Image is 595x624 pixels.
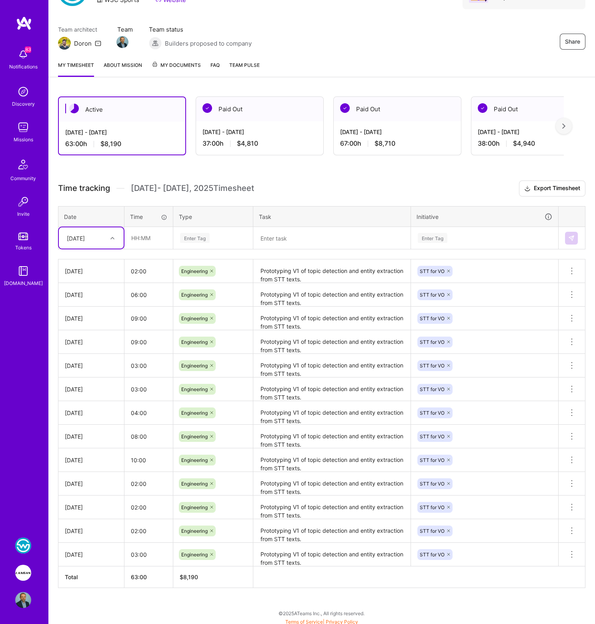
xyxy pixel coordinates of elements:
[104,61,142,77] a: About Mission
[15,119,31,135] img: teamwork
[15,243,32,252] div: Tokens
[58,566,124,588] th: Total
[65,503,118,512] div: [DATE]
[117,25,133,34] span: Team
[125,227,172,249] input: HH:MM
[74,39,92,48] div: Doron
[478,103,487,113] img: Paid Out
[15,592,31,608] img: User Avatar
[254,284,410,306] textarea: Prototyping V1 of topic detection and entity extraction from STT texts.
[180,574,198,580] span: $ 8,190
[13,592,33,608] a: User Avatar
[65,456,118,464] div: [DATE]
[124,449,173,471] input: HH:MM
[124,520,173,542] input: HH:MM
[254,520,410,542] textarea: Prototyping V1 of topic detection and entity extraction from STT texts.
[149,25,252,34] span: Team status
[16,16,32,30] img: logo
[181,504,208,510] span: Engineering
[65,409,118,417] div: [DATE]
[59,97,185,122] div: Active
[202,139,317,148] div: 37:00 h
[420,315,445,321] span: STT for VO
[65,267,118,275] div: [DATE]
[420,363,445,369] span: STT for VO
[124,331,173,353] input: HH:MM
[14,135,33,144] div: Missions
[15,194,31,210] img: Invite
[131,183,254,193] span: [DATE] - [DATE] , 2025 Timesheet
[15,263,31,279] img: guide book
[65,480,118,488] div: [DATE]
[202,128,317,136] div: [DATE] - [DATE]
[48,603,595,623] div: © 2025 ATeams Inc., All rights reserved.
[65,361,118,370] div: [DATE]
[58,37,71,50] img: Team Architect
[65,140,179,148] div: 63:00 h
[124,355,173,376] input: HH:MM
[124,261,173,282] input: HH:MM
[420,552,445,558] span: STT for VO
[254,496,410,518] textarea: Prototyping V1 of topic detection and entity extraction from STT texts.
[417,212,553,221] div: Initiative
[478,128,592,136] div: [DATE] - [DATE]
[334,97,461,121] div: Paid Out
[65,314,118,323] div: [DATE]
[254,544,410,566] textarea: Prototyping V1 of topic detection and entity extraction from STT texts.
[418,232,447,244] div: Enter Tag
[181,552,208,558] span: Engineering
[254,331,410,353] textarea: Prototyping V1 of topic detection and entity extraction from STT texts.
[152,61,201,77] a: My Documents
[181,363,208,369] span: Engineering
[181,339,208,345] span: Engineering
[375,139,395,148] span: $8,710
[340,128,455,136] div: [DATE] - [DATE]
[124,473,173,494] input: HH:MM
[124,402,173,423] input: HH:MM
[25,46,31,53] span: 83
[254,378,410,400] textarea: Prototyping V1 of topic detection and entity extraction from STT texts.
[124,566,173,588] th: 63:00
[513,139,535,148] span: $4,940
[65,128,179,136] div: [DATE] - [DATE]
[420,528,445,534] span: STT for VO
[202,103,212,113] img: Paid Out
[181,528,208,534] span: Engineering
[15,46,31,62] img: bell
[420,339,445,345] span: STT for VO
[124,497,173,518] input: HH:MM
[568,235,575,241] img: Submit
[65,291,118,299] div: [DATE]
[420,433,445,439] span: STT for VO
[340,103,350,113] img: Paid Out
[14,155,33,174] img: Community
[254,355,410,377] textarea: Prototyping V1 of topic detection and entity extraction from STT texts.
[12,100,35,108] div: Discovery
[519,181,585,197] button: Export Timesheet
[420,504,445,510] span: STT for VO
[65,338,118,346] div: [DATE]
[181,268,208,274] span: Engineering
[65,527,118,535] div: [DATE]
[420,268,445,274] span: STT for VO
[130,213,167,221] div: Time
[237,139,258,148] span: $4,810
[254,260,410,282] textarea: Prototyping V1 of topic detection and entity extraction from STT texts.
[340,139,455,148] div: 67:00 h
[18,233,28,240] img: tokens
[110,236,114,240] i: icon Chevron
[165,39,252,48] span: Builders proposed to company
[229,61,260,77] a: Team Pulse
[65,550,118,559] div: [DATE]
[13,565,33,581] a: Langan: AI-Copilot for Environmental Site Assessment
[15,538,31,554] img: WSC Sports: Real-Time Multilingual Captions
[9,62,38,71] div: Notifications
[181,410,208,416] span: Engineering
[181,315,208,321] span: Engineering
[560,34,585,50] button: Share
[10,174,36,183] div: Community
[173,206,253,227] th: Type
[181,481,208,487] span: Engineering
[420,457,445,463] span: STT for VO
[67,234,85,242] div: [DATE]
